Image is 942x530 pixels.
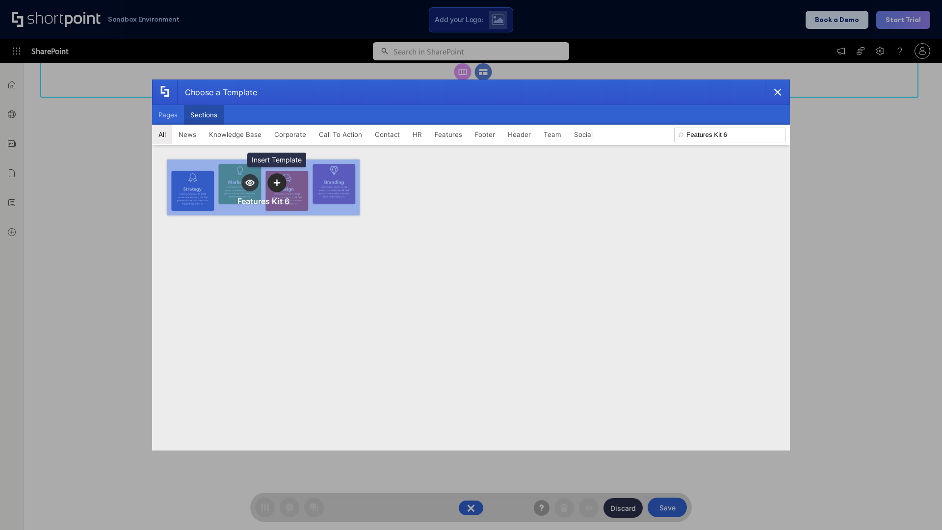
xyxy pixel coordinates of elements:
button: Social [568,125,599,144]
button: Knowledge Base [203,125,268,144]
button: Footer [469,125,501,144]
button: Call To Action [313,125,368,144]
button: Header [501,125,537,144]
button: HR [406,125,428,144]
iframe: Chat Widget [893,483,942,530]
button: News [172,125,203,144]
button: Contact [368,125,406,144]
div: Features Kit 6 [237,196,289,206]
button: Corporate [268,125,313,144]
input: Search [674,128,786,142]
div: Choose a Template [177,80,257,105]
button: Sections [184,105,224,125]
div: template selector [152,79,790,450]
button: Features [428,125,469,144]
button: Team [537,125,568,144]
button: All [152,125,172,144]
button: Pages [152,105,184,125]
